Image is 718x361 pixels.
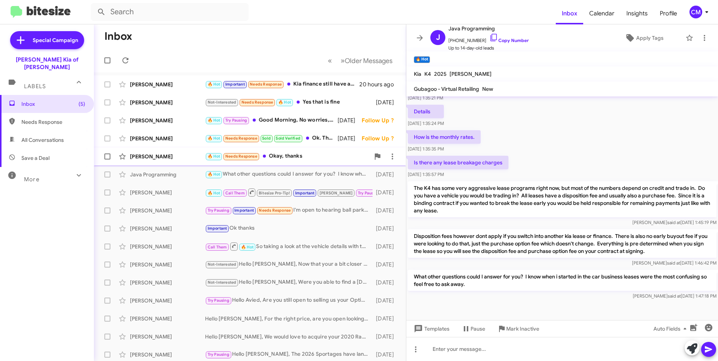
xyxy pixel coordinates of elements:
[506,322,539,335] span: Mark Inactive
[259,191,290,196] span: Bitesize Pro-Tip!
[408,105,444,118] p: Details
[373,279,400,286] div: [DATE]
[583,3,620,24] a: Calendar
[130,351,205,358] div: [PERSON_NAME]
[373,261,400,268] div: [DATE]
[130,99,205,106] div: [PERSON_NAME]
[338,117,362,124] div: [DATE]
[436,32,440,44] span: J
[205,188,373,197] div: Sounds good just let me know when works best for you!
[208,191,220,196] span: 🔥 Hot
[259,208,291,213] span: Needs Response
[234,208,254,213] span: Important
[295,191,315,196] span: Important
[130,225,205,232] div: [PERSON_NAME]
[324,53,397,68] nav: Page navigation example
[250,82,282,87] span: Needs Response
[225,136,257,141] span: Needs Response
[205,296,373,305] div: Hello Avied, Are you still open to selling us your Optima for the right price?
[21,118,85,126] span: Needs Response
[406,322,456,335] button: Templates
[33,36,78,44] span: Special Campaign
[620,3,654,24] span: Insights
[412,322,450,335] span: Templates
[78,100,85,108] span: (5)
[208,280,237,285] span: Not-Interested
[471,322,485,335] span: Pause
[448,33,529,44] span: [PHONE_NUMBER]
[414,56,430,63] small: 🔥 Hot
[345,57,392,65] span: Older Messages
[667,260,680,266] span: said at
[130,333,205,340] div: [PERSON_NAME]
[225,191,245,196] span: Call Them
[667,220,680,225] span: said at
[208,208,229,213] span: Try Pausing
[632,220,716,225] span: [PERSON_NAME] [DATE] 1:45:19 PM
[489,38,529,43] a: Copy Number
[414,86,479,92] span: Gubagoo - Virtual Retailing
[373,315,400,322] div: [DATE]
[373,207,400,214] div: [DATE]
[336,53,397,68] button: Next
[456,322,491,335] button: Pause
[205,152,370,161] div: Okay, thanks
[130,153,205,160] div: [PERSON_NAME]
[205,206,373,215] div: I'm open to hearing ball park numbers
[448,44,529,52] span: Up to 14-day-old leads
[225,118,247,123] span: Try Pausing
[205,224,373,233] div: Ok thanks
[654,3,683,24] a: Profile
[373,351,400,358] div: [DATE]
[130,261,205,268] div: [PERSON_NAME]
[408,171,444,177] span: [DATE] 1:35:57 PM
[130,117,205,124] div: [PERSON_NAME]
[414,71,421,77] span: Kia
[689,6,702,18] div: CM
[205,98,373,107] div: Yes that is fine
[633,293,716,299] span: [PERSON_NAME] [DATE] 1:47:18 PM
[653,322,689,335] span: Auto Fields
[362,135,400,142] div: Follow Up ?
[208,245,227,250] span: Call Them
[205,170,373,179] div: What other questions could I answer for you? I know when i started in the car business leases wer...
[338,135,362,142] div: [DATE]
[130,207,205,214] div: [PERSON_NAME]
[21,154,50,162] span: Save a Deal
[241,245,254,250] span: 🔥 Hot
[408,120,444,126] span: [DATE] 1:35:24 PM
[208,118,220,123] span: 🔥 Hot
[341,56,345,65] span: »
[408,130,481,144] p: How is the monthly rates.
[91,3,249,21] input: Search
[208,136,220,141] span: 🔥 Hot
[208,262,237,267] span: Not-Interested
[632,260,716,266] span: [PERSON_NAME] [DATE] 1:46:42 PM
[205,80,359,89] div: Kia finance still have about 11,000 left on loan. Miles I have yo check.
[130,243,205,250] div: [PERSON_NAME]
[262,136,271,141] span: Sold
[130,297,205,304] div: [PERSON_NAME]
[24,83,46,90] span: Labels
[205,260,373,269] div: Hello [PERSON_NAME], Now that your a bit closer to your lease end, would you consider an early up...
[24,176,39,183] span: More
[205,315,373,322] div: Hello [PERSON_NAME], For the right price, are you open looking to sell your Sportage?
[373,189,400,196] div: [DATE]
[482,86,493,92] span: New
[278,100,291,105] span: 🔥 Hot
[130,279,205,286] div: [PERSON_NAME]
[205,333,373,340] div: Hello [PERSON_NAME], We would love to acquire your 2020 Ram 1500 for our pre owned lot. For the r...
[130,315,205,322] div: [PERSON_NAME]
[225,154,257,159] span: Needs Response
[276,136,300,141] span: Sold Verified
[130,81,205,88] div: [PERSON_NAME]
[320,191,353,196] span: [PERSON_NAME]
[556,3,583,24] a: Inbox
[205,134,338,143] div: Ok. Thank you!
[606,31,682,45] button: Apply Tags
[408,156,508,169] p: Is there any lease breakage charges
[208,298,229,303] span: Try Pausing
[208,172,220,177] span: 🔥 Hot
